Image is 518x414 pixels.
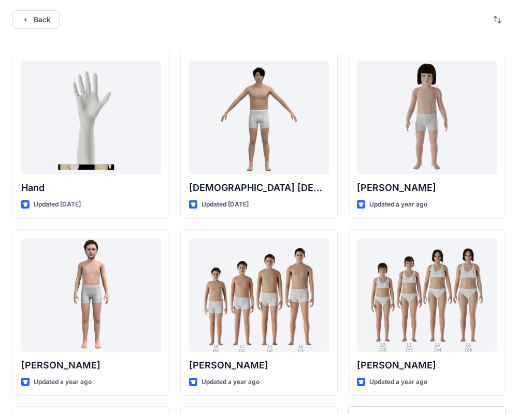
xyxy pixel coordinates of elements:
p: Updated a year ago [369,377,427,388]
p: [DEMOGRAPHIC_DATA] [DEMOGRAPHIC_DATA] [189,181,329,195]
p: Updated [DATE] [202,199,249,210]
button: Back [12,10,60,29]
p: [PERSON_NAME] [357,181,497,195]
a: Emil [21,238,161,352]
p: Updated [DATE] [34,199,81,210]
a: Brenda [357,238,497,352]
p: Updated a year ago [202,377,260,388]
a: Charlie [357,61,497,174]
p: Updated a year ago [369,199,427,210]
p: [PERSON_NAME] [21,358,161,373]
a: Hand [21,61,161,174]
a: Male Asian [189,61,329,174]
p: [PERSON_NAME] [189,358,329,373]
p: Hand [21,181,161,195]
p: Updated a year ago [34,377,92,388]
a: Brandon [189,238,329,352]
p: [PERSON_NAME] [357,358,497,373]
